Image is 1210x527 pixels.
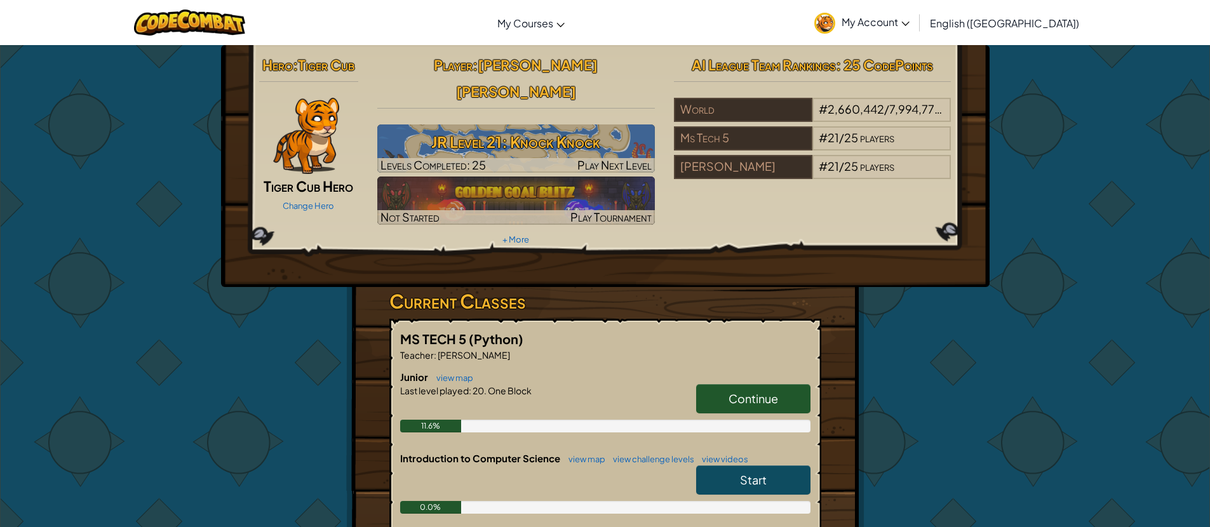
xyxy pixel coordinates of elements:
[860,159,894,173] span: players
[436,349,510,361] span: [PERSON_NAME]
[930,17,1079,30] span: English ([GEOGRAPHIC_DATA])
[380,157,486,172] span: Levels Completed: 25
[400,349,434,361] span: Teacher
[487,385,532,396] span: One Block
[389,287,821,316] h3: Current Classes
[674,155,812,179] div: [PERSON_NAME]
[884,102,889,116] span: /
[570,210,652,224] span: Play Tournament
[828,102,884,116] span: 2,660,442
[819,102,828,116] span: #
[924,6,1086,40] a: English ([GEOGRAPHIC_DATA])
[839,130,844,145] span: /
[377,124,655,173] img: JR Level 21: Knock Knock
[293,56,298,74] span: :
[273,98,339,174] img: Tiger%20Cub_PaperDoll.png
[860,130,894,145] span: players
[607,454,694,464] a: view challenge levels
[828,130,839,145] span: 21
[696,454,748,464] a: view videos
[814,13,835,34] img: avatar
[456,56,598,100] span: [PERSON_NAME] [PERSON_NAME]
[844,159,858,173] span: 25
[562,454,605,464] a: view map
[819,159,828,173] span: #
[377,177,655,225] img: Golden Goal
[380,210,440,224] span: Not Started
[943,102,978,116] span: players
[839,159,844,173] span: /
[836,56,933,74] span: : 25 CodePoints
[377,124,655,173] a: Play Next Level
[674,167,951,182] a: [PERSON_NAME]#21/25players
[400,371,430,383] span: Junior
[283,201,334,211] a: Change Hero
[400,385,469,396] span: Last level played
[577,157,652,172] span: Play Next Level
[434,56,473,74] span: Player
[502,234,529,244] a: + More
[134,10,245,36] img: CodeCombat logo
[844,130,858,145] span: 25
[819,130,828,145] span: #
[491,6,571,40] a: My Courses
[430,373,473,383] a: view map
[473,56,478,74] span: :
[400,420,462,432] div: 11.6%
[400,452,562,464] span: Introduction to Computer Science
[264,177,353,195] span: Tiger Cub Hero
[692,56,836,74] span: AI League Team Rankings
[842,15,910,29] span: My Account
[400,331,469,347] span: MS TECH 5
[262,56,293,74] span: Hero
[469,331,523,347] span: (Python)
[469,385,471,396] span: :
[377,177,655,225] a: Not StartedPlay Tournament
[674,126,812,150] div: Ms Tech 5
[740,472,767,487] span: Start
[889,102,942,116] span: 7,994,775
[400,501,462,514] div: 0.0%
[377,128,655,156] h3: JR Level 21: Knock Knock
[808,3,916,43] a: My Account
[828,159,839,173] span: 21
[497,17,553,30] span: My Courses
[471,385,487,396] span: 20.
[674,110,951,124] a: World#2,660,442/7,994,775players
[434,349,436,361] span: :
[298,56,354,74] span: Tiger Cub
[674,98,812,122] div: World
[674,138,951,153] a: Ms Tech 5#21/25players
[729,391,778,406] span: Continue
